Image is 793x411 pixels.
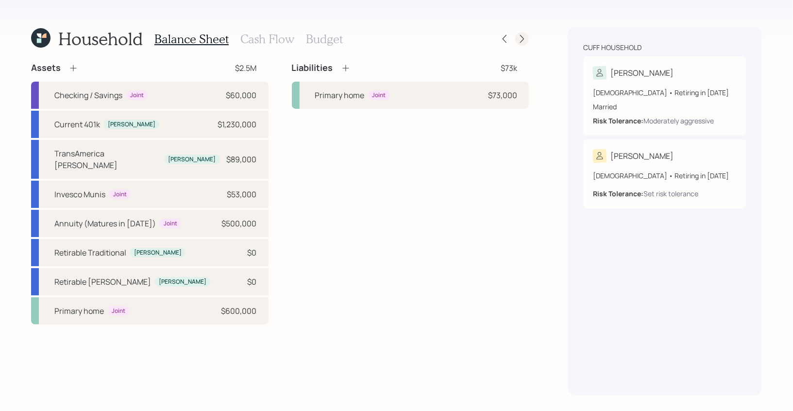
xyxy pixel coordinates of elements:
div: $73,000 [488,89,517,101]
div: Married [593,102,737,112]
div: [PERSON_NAME] [108,120,155,129]
h1: Household [58,28,143,49]
div: $53,000 [227,188,257,200]
div: Primary home [315,89,365,101]
div: $89,000 [227,154,257,165]
div: $500,000 [222,218,257,229]
b: Risk Tolerance: [593,189,643,198]
div: Joint [164,220,177,228]
div: [PERSON_NAME] [610,67,674,79]
div: $600,000 [221,305,257,317]
div: [PERSON_NAME] [610,150,674,162]
h3: Balance Sheet [154,32,229,46]
div: Checking / Savings [54,89,122,101]
h4: Liabilities [292,63,333,73]
div: [DEMOGRAPHIC_DATA] • Retiring in [DATE] [593,171,737,181]
div: Retirable Traditional [54,247,126,258]
div: Primary home [54,305,104,317]
div: $0 [248,276,257,288]
div: [PERSON_NAME] [134,249,182,257]
h4: Assets [31,63,61,73]
div: Moderately aggressive [643,116,714,126]
div: Joint [113,190,127,199]
div: Joint [130,91,144,100]
div: Retirable [PERSON_NAME] [54,276,151,288]
div: TransAmerica [PERSON_NAME] [54,148,161,171]
div: $60,000 [226,89,257,101]
div: Joint [112,307,125,315]
h3: Budget [306,32,343,46]
div: Joint [372,91,386,100]
div: [PERSON_NAME] [159,278,206,286]
div: $0 [248,247,257,258]
h3: Cash Flow [240,32,294,46]
b: Risk Tolerance: [593,116,643,125]
div: Invesco Munis [54,188,105,200]
div: Set risk tolerance [643,188,698,199]
div: $1,230,000 [218,119,257,130]
div: $73k [501,62,517,74]
div: Current 401k [54,119,100,130]
div: Cuff household [583,43,641,52]
div: [PERSON_NAME] [169,155,216,164]
div: [DEMOGRAPHIC_DATA] • Retiring in [DATE] [593,87,737,98]
div: Annuity (Matures in [DATE]) [54,218,156,229]
div: $2.5M [236,62,257,74]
